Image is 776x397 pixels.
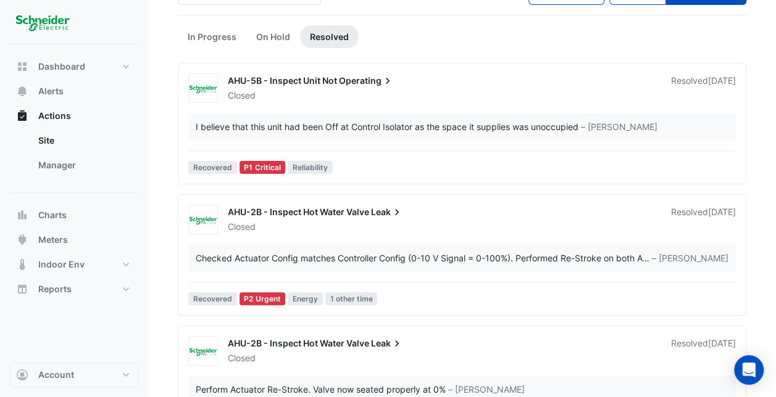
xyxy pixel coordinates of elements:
[228,338,369,348] span: AHU-2B - Inspect Hot Water Valve
[38,234,68,246] span: Meters
[188,161,237,174] span: Recovered
[196,252,642,264] div: Checked Actuator Config matches Controller Config (0-10 V Signal = 0-100%). Performed Re-Stroke o...
[325,292,378,305] span: 1 other time
[38,258,85,271] span: Indoor Env
[228,353,256,363] span: Closed
[708,75,736,86] span: Mon 03-Feb-2025 13:58 AEDT
[288,161,333,174] span: Reliability
[581,120,657,133] span: – [PERSON_NAME]
[246,25,300,48] a: On Hold
[671,206,736,233] div: Resolved
[16,85,28,97] app-icon: Alerts
[339,75,394,87] span: Operating
[196,252,728,264] div: …
[228,221,256,232] span: Closed
[38,110,71,122] span: Actions
[10,128,138,182] div: Actions
[671,75,736,102] div: Resolved
[16,234,28,246] app-icon: Meters
[10,104,138,128] button: Actions
[228,207,369,217] span: AHU-2B - Inspect Hot Water Valve
[15,10,70,35] img: Company Logo
[10,79,138,104] button: Alerts
[10,252,138,277] button: Indoor Env
[288,292,323,305] span: Energy
[708,338,736,348] span: Thu 03-Jul-2025 13:48 AEST
[10,362,138,387] button: Account
[708,207,736,217] span: Thu 31-Jul-2025 12:46 AEST
[240,292,286,305] div: P2 Urgent
[28,153,138,178] a: Manager
[671,337,736,364] div: Resolved
[10,203,138,227] button: Charts
[300,25,359,48] a: Resolved
[196,120,578,133] div: I believe that this unit had been Off at Control Isolator as the space it supplies was unoccupied
[10,54,138,79] button: Dashboard
[10,277,138,301] button: Reports
[240,161,286,174] div: P1 Critical
[734,355,764,385] div: Open Intercom Messenger
[189,345,217,358] img: Schneider Electric
[16,110,28,122] app-icon: Actions
[38,60,85,73] span: Dashboard
[228,75,337,86] span: AHU-5B - Inspect Unit Not
[16,283,28,295] app-icon: Reports
[189,83,217,95] img: Schneider Electric
[228,90,256,100] span: Closed
[28,128,138,153] a: Site
[38,85,64,97] span: Alerts
[652,252,728,264] span: – [PERSON_NAME]
[371,206,403,218] span: Leak
[448,383,525,396] span: – [PERSON_NAME]
[38,209,67,221] span: Charts
[188,292,237,305] span: Recovered
[16,209,28,221] app-icon: Charts
[189,214,217,226] img: Schneider Electric
[196,383,446,396] div: Perform Actuator Re-Stroke. Valve now seated properly at 0%
[16,258,28,271] app-icon: Indoor Env
[371,337,403,350] span: Leak
[10,227,138,252] button: Meters
[16,60,28,73] app-icon: Dashboard
[38,369,74,381] span: Account
[178,25,246,48] a: In Progress
[38,283,72,295] span: Reports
